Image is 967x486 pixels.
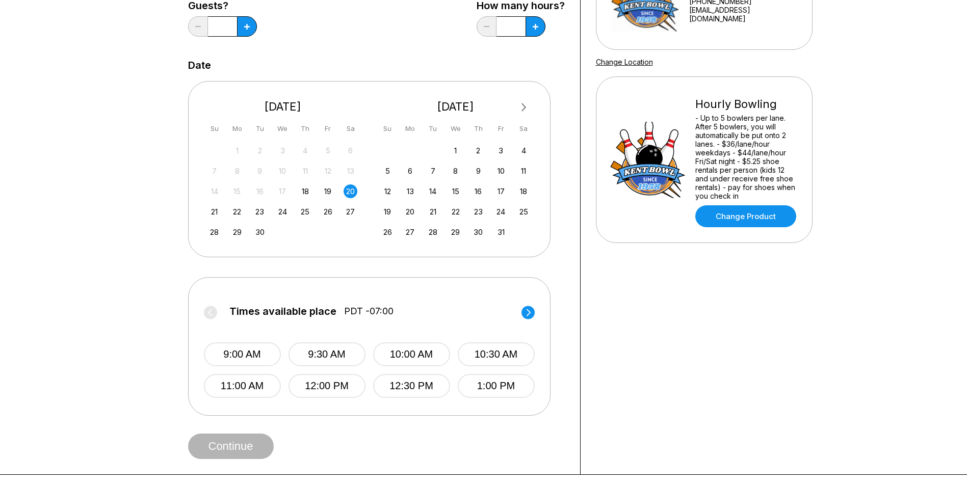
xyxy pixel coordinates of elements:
[516,99,532,116] button: Next Month
[695,114,799,200] div: - Up to 5 bowlers per lane. After 5 bowlers, you will automatically be put onto 2 lanes. - $36/la...
[298,164,312,178] div: Not available Thursday, September 11th, 2025
[253,184,267,198] div: Not available Tuesday, September 16th, 2025
[426,164,440,178] div: Choose Tuesday, October 7th, 2025
[494,144,508,157] div: Choose Friday, October 3rd, 2025
[298,205,312,219] div: Choose Thursday, September 25th, 2025
[610,122,686,198] img: Hourly Bowling
[381,205,395,219] div: Choose Sunday, October 19th, 2025
[596,58,653,66] a: Change Location
[321,144,335,157] div: Not available Friday, September 5th, 2025
[321,205,335,219] div: Choose Friday, September 26th, 2025
[276,184,290,198] div: Not available Wednesday, September 17th, 2025
[695,205,796,227] a: Change Product
[517,144,531,157] div: Choose Saturday, October 4th, 2025
[373,374,450,398] button: 12:30 PM
[517,122,531,136] div: Sa
[207,184,221,198] div: Not available Sunday, September 14th, 2025
[204,342,281,366] button: 9:00 AM
[494,225,508,239] div: Choose Friday, October 31st, 2025
[458,342,535,366] button: 10:30 AM
[289,342,365,366] button: 9:30 AM
[188,60,211,71] label: Date
[449,205,462,219] div: Choose Wednesday, October 22nd, 2025
[381,164,395,178] div: Choose Sunday, October 5th, 2025
[253,164,267,178] div: Not available Tuesday, September 9th, 2025
[276,144,290,157] div: Not available Wednesday, September 3rd, 2025
[517,164,531,178] div: Choose Saturday, October 11th, 2025
[381,122,395,136] div: Su
[472,225,485,239] div: Choose Thursday, October 30th, 2025
[298,184,312,198] div: Choose Thursday, September 18th, 2025
[426,184,440,198] div: Choose Tuesday, October 14th, 2025
[321,122,335,136] div: Fr
[373,342,450,366] button: 10:00 AM
[381,184,395,198] div: Choose Sunday, October 12th, 2025
[230,144,244,157] div: Not available Monday, September 1st, 2025
[230,122,244,136] div: Mo
[449,144,462,157] div: Choose Wednesday, October 1st, 2025
[381,225,395,239] div: Choose Sunday, October 26th, 2025
[253,225,267,239] div: Choose Tuesday, September 30th, 2025
[207,205,221,219] div: Choose Sunday, September 21st, 2025
[494,184,508,198] div: Choose Friday, October 17th, 2025
[344,122,357,136] div: Sa
[229,306,336,317] span: Times available place
[426,225,440,239] div: Choose Tuesday, October 28th, 2025
[403,164,417,178] div: Choose Monday, October 6th, 2025
[207,164,221,178] div: Not available Sunday, September 7th, 2025
[204,374,281,398] button: 11:00 AM
[276,122,290,136] div: We
[494,122,508,136] div: Fr
[344,144,357,157] div: Not available Saturday, September 6th, 2025
[472,122,485,136] div: Th
[377,100,535,114] div: [DATE]
[472,184,485,198] div: Choose Thursday, October 16th, 2025
[289,374,365,398] button: 12:00 PM
[207,122,221,136] div: Su
[458,374,535,398] button: 1:00 PM
[472,164,485,178] div: Choose Thursday, October 9th, 2025
[695,97,799,111] div: Hourly Bowling
[321,164,335,178] div: Not available Friday, September 12th, 2025
[517,184,531,198] div: Choose Saturday, October 18th, 2025
[494,205,508,219] div: Choose Friday, October 24th, 2025
[344,164,357,178] div: Not available Saturday, September 13th, 2025
[689,6,798,23] a: [EMAIL_ADDRESS][DOMAIN_NAME]
[253,122,267,136] div: Tu
[230,205,244,219] div: Choose Monday, September 22nd, 2025
[449,225,462,239] div: Choose Wednesday, October 29th, 2025
[207,225,221,239] div: Choose Sunday, September 28th, 2025
[344,205,357,219] div: Choose Saturday, September 27th, 2025
[449,122,462,136] div: We
[472,205,485,219] div: Choose Thursday, October 23rd, 2025
[204,100,362,114] div: [DATE]
[494,164,508,178] div: Choose Friday, October 10th, 2025
[298,144,312,157] div: Not available Thursday, September 4th, 2025
[344,184,357,198] div: Choose Saturday, September 20th, 2025
[344,306,394,317] span: PDT -07:00
[230,164,244,178] div: Not available Monday, September 8th, 2025
[230,225,244,239] div: Choose Monday, September 29th, 2025
[449,164,462,178] div: Choose Wednesday, October 8th, 2025
[230,184,244,198] div: Not available Monday, September 15th, 2025
[321,184,335,198] div: Choose Friday, September 19th, 2025
[403,184,417,198] div: Choose Monday, October 13th, 2025
[517,205,531,219] div: Choose Saturday, October 25th, 2025
[206,143,359,239] div: month 2025-09
[298,122,312,136] div: Th
[276,164,290,178] div: Not available Wednesday, September 10th, 2025
[426,205,440,219] div: Choose Tuesday, October 21st, 2025
[403,122,417,136] div: Mo
[253,144,267,157] div: Not available Tuesday, September 2nd, 2025
[253,205,267,219] div: Choose Tuesday, September 23rd, 2025
[276,205,290,219] div: Choose Wednesday, September 24th, 2025
[472,144,485,157] div: Choose Thursday, October 2nd, 2025
[403,205,417,219] div: Choose Monday, October 20th, 2025
[426,122,440,136] div: Tu
[403,225,417,239] div: Choose Monday, October 27th, 2025
[449,184,462,198] div: Choose Wednesday, October 15th, 2025
[379,143,532,239] div: month 2025-10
